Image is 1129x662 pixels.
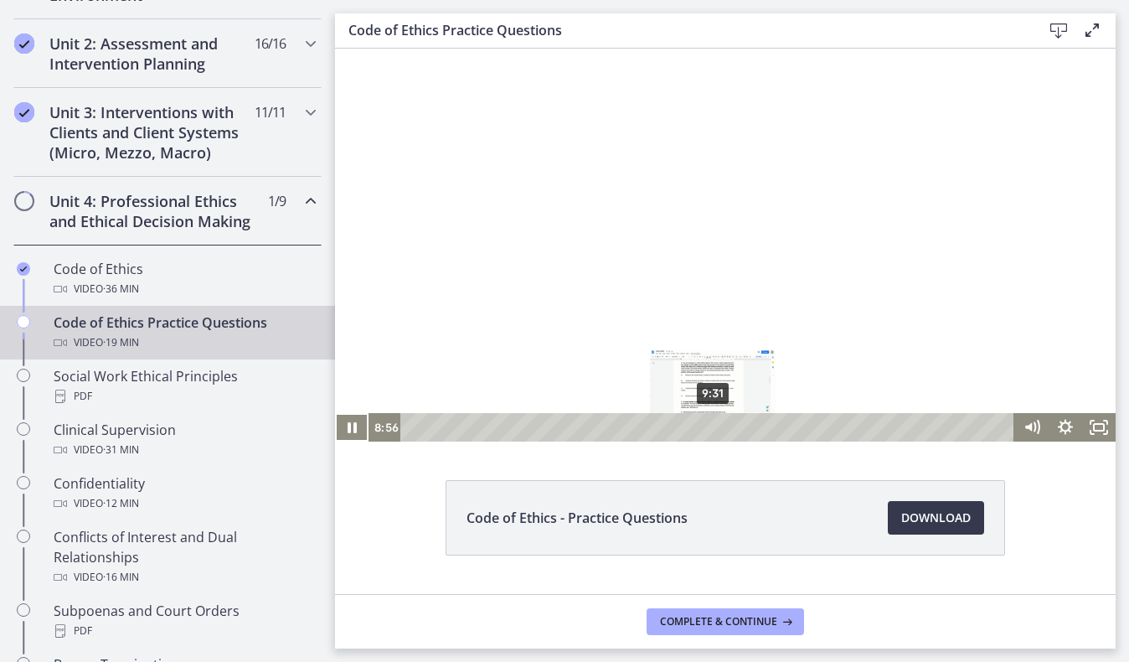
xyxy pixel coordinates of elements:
[54,440,315,460] div: Video
[54,494,315,514] div: Video
[54,333,315,353] div: Video
[888,501,984,535] a: Download
[49,102,254,163] h2: Unit 3: Interventions with Clients and Client Systems (Micro, Mezzo, Macro)
[255,102,286,122] span: 11 / 11
[680,365,714,393] button: Mute
[103,567,139,587] span: · 16 min
[103,440,139,460] span: · 31 min
[14,34,34,54] i: Completed
[747,365,781,393] button: Fullscreen
[54,259,315,299] div: Code of Ethics
[54,567,315,587] div: Video
[49,34,254,74] h2: Unit 2: Assessment and Intervention Planning
[103,279,139,299] span: · 36 min
[348,20,1015,40] h3: Code of Ethics Practice Questions
[54,313,315,353] div: Code of Ethics Practice Questions
[54,473,315,514] div: Confidentiality
[54,527,315,587] div: Conflicts of Interest and Dual Relationships
[901,508,971,528] span: Download
[14,102,34,122] i: Completed
[647,608,804,635] button: Complete & continue
[714,365,747,393] button: Show settings menu
[660,615,777,628] span: Complete & continue
[54,386,315,406] div: PDF
[467,508,688,528] span: Code of Ethics - Practice Questions
[54,366,315,406] div: Social Work Ethical Principles
[54,621,315,641] div: PDF
[17,262,30,276] i: Completed
[103,333,139,353] span: · 19 min
[54,279,315,299] div: Video
[54,420,315,460] div: Clinical Supervision
[335,49,1116,442] iframe: Video Lesson
[49,191,254,231] h2: Unit 4: Professional Ethics and Ethical Decision Making
[54,601,315,641] div: Subpoenas and Court Orders
[103,494,139,514] span: · 12 min
[268,191,286,211] span: 1 / 9
[255,34,286,54] span: 16 / 16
